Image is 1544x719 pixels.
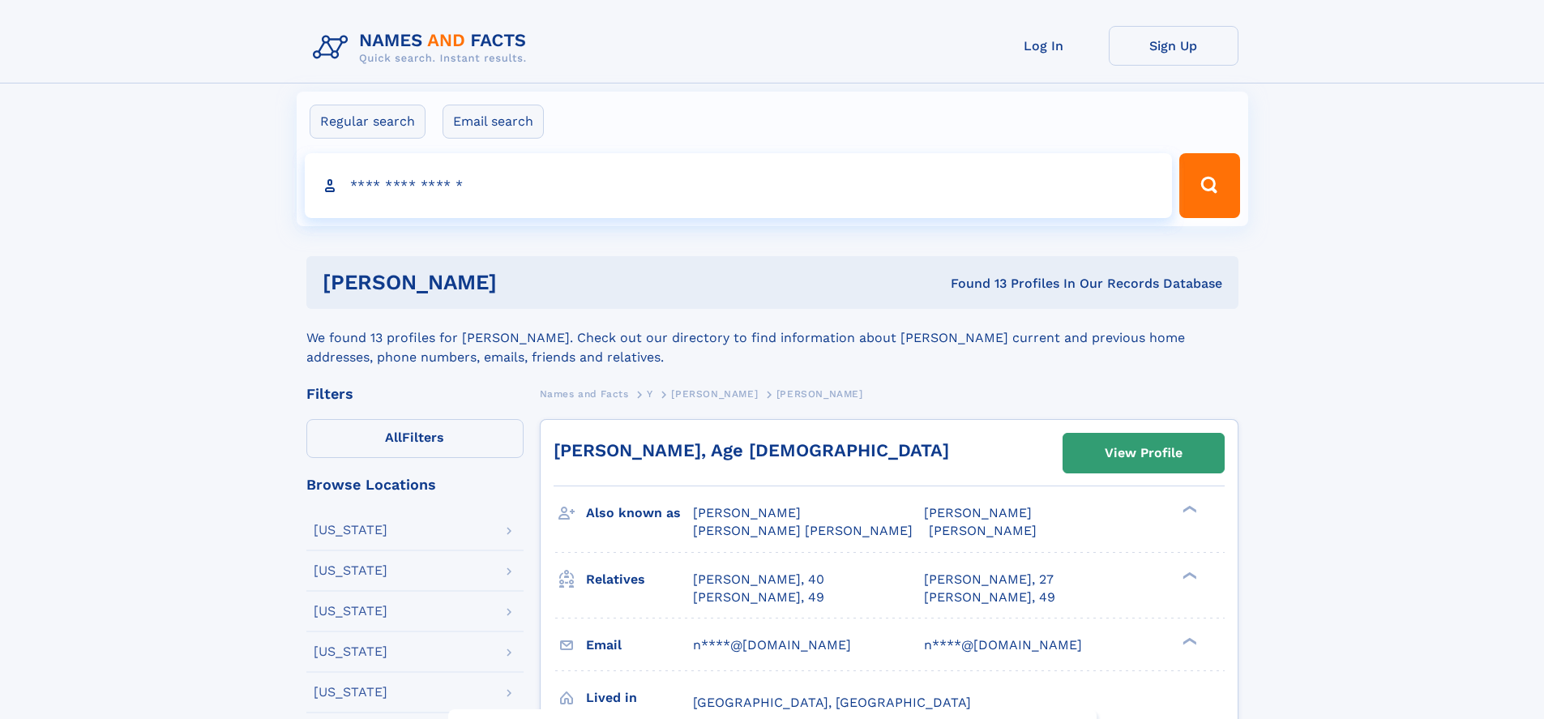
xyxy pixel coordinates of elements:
[724,275,1222,293] div: Found 13 Profiles In Our Records Database
[1179,153,1239,218] button: Search Button
[314,645,387,658] div: [US_STATE]
[924,505,1032,520] span: [PERSON_NAME]
[586,631,693,659] h3: Email
[1178,636,1198,646] div: ❯
[306,387,524,401] div: Filters
[1178,504,1198,515] div: ❯
[647,388,653,400] span: Y
[1063,434,1224,473] a: View Profile
[310,105,426,139] label: Regular search
[306,26,540,70] img: Logo Names and Facts
[306,477,524,492] div: Browse Locations
[671,388,758,400] span: [PERSON_NAME]
[586,684,693,712] h3: Lived in
[586,499,693,527] h3: Also known as
[586,566,693,593] h3: Relatives
[693,505,801,520] span: [PERSON_NAME]
[323,272,724,293] h1: [PERSON_NAME]
[924,588,1055,606] a: [PERSON_NAME], 49
[693,695,971,710] span: [GEOGRAPHIC_DATA], [GEOGRAPHIC_DATA]
[671,383,758,404] a: [PERSON_NAME]
[924,571,1054,588] a: [PERSON_NAME], 27
[693,523,913,538] span: [PERSON_NAME] [PERSON_NAME]
[314,605,387,618] div: [US_STATE]
[314,564,387,577] div: [US_STATE]
[443,105,544,139] label: Email search
[1105,434,1183,472] div: View Profile
[776,388,863,400] span: [PERSON_NAME]
[314,686,387,699] div: [US_STATE]
[540,383,629,404] a: Names and Facts
[693,588,824,606] a: [PERSON_NAME], 49
[306,419,524,458] label: Filters
[554,440,949,460] a: [PERSON_NAME], Age [DEMOGRAPHIC_DATA]
[693,571,824,588] a: [PERSON_NAME], 40
[305,153,1173,218] input: search input
[314,524,387,537] div: [US_STATE]
[979,26,1109,66] a: Log In
[929,523,1037,538] span: [PERSON_NAME]
[385,430,402,445] span: All
[1178,570,1198,580] div: ❯
[306,309,1238,367] div: We found 13 profiles for [PERSON_NAME]. Check out our directory to find information about [PERSON...
[1109,26,1238,66] a: Sign Up
[647,383,653,404] a: Y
